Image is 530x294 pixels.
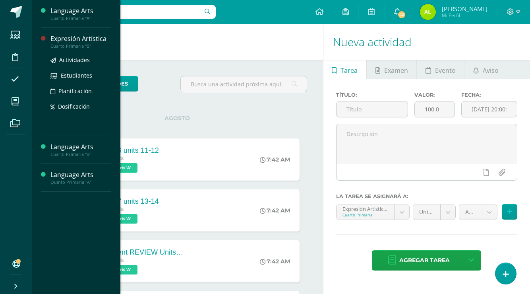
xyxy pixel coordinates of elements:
[50,170,111,179] div: Language Arts
[336,92,408,98] label: Título:
[61,72,92,79] span: Estudiantes
[465,204,476,220] span: Actitudes - ARTES (25.0%)
[89,197,159,206] div: Wrap up 7 units 13-14
[50,34,111,49] a: Expresión ArtísticaCuarto Primaria "B"
[50,152,111,157] div: Cuarto Primaria "B"
[464,60,507,79] a: Aviso
[37,5,216,19] input: Busca un usuario...
[459,204,497,220] a: Actitudes - ARTES (25.0%)
[420,4,436,20] img: 0ff697a5778ac9fcd5328353e113c3de.png
[50,142,111,157] a: Language ArtsCuarto Primaria "B"
[462,101,517,117] input: Fecha de entrega
[415,101,455,117] input: Puntos máximos
[50,102,111,111] a: Dosificación
[89,248,184,257] div: Assessment REVIEW Units 12-14.
[397,10,406,19] span: 50
[414,92,455,98] label: Valor:
[260,156,290,163] div: 7:42 AM
[342,212,388,218] div: Cuarto Primaria
[260,258,290,265] div: 7:42 AM
[59,56,90,64] span: Actividades
[50,6,111,21] a: Language ArtsCuarto Primaria "A"
[50,55,111,64] a: Actividades
[333,24,520,60] h1: Nueva actividad
[483,61,499,80] span: Aviso
[58,103,90,110] span: Dosificación
[417,60,464,79] a: Evento
[442,5,487,13] span: [PERSON_NAME]
[89,146,159,155] div: Wrap up 6 units 11-12
[442,12,487,19] span: Mi Perfil
[50,179,111,185] div: Quinto Primaria "A"
[58,87,92,95] span: Planificación
[50,86,111,95] a: Planificación
[50,170,111,185] a: Language ArtsQuinto Primaria "A"
[367,60,416,79] a: Examen
[419,204,434,220] span: Unidad 3
[461,92,517,98] label: Fecha:
[336,193,517,199] label: La tarea se asignará a:
[435,61,456,80] span: Evento
[340,61,358,80] span: Tarea
[50,43,111,49] div: Cuarto Primaria "B"
[337,101,408,117] input: Título
[337,204,409,220] a: Expresión Artística 'B'Cuarto Primaria
[413,204,455,220] a: Unidad 3
[181,76,306,92] input: Busca una actividad próxima aquí...
[41,24,313,60] h1: Actividades
[399,251,450,270] span: Agregar tarea
[50,142,111,152] div: Language Arts
[260,207,290,214] div: 7:42 AM
[50,6,111,16] div: Language Arts
[50,16,111,21] div: Cuarto Primaria "A"
[323,60,366,79] a: Tarea
[50,71,111,80] a: Estudiantes
[384,61,408,80] span: Examen
[50,34,111,43] div: Expresión Artística
[152,115,203,122] span: AGOSTO
[342,204,388,212] div: Expresión Artística 'B'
